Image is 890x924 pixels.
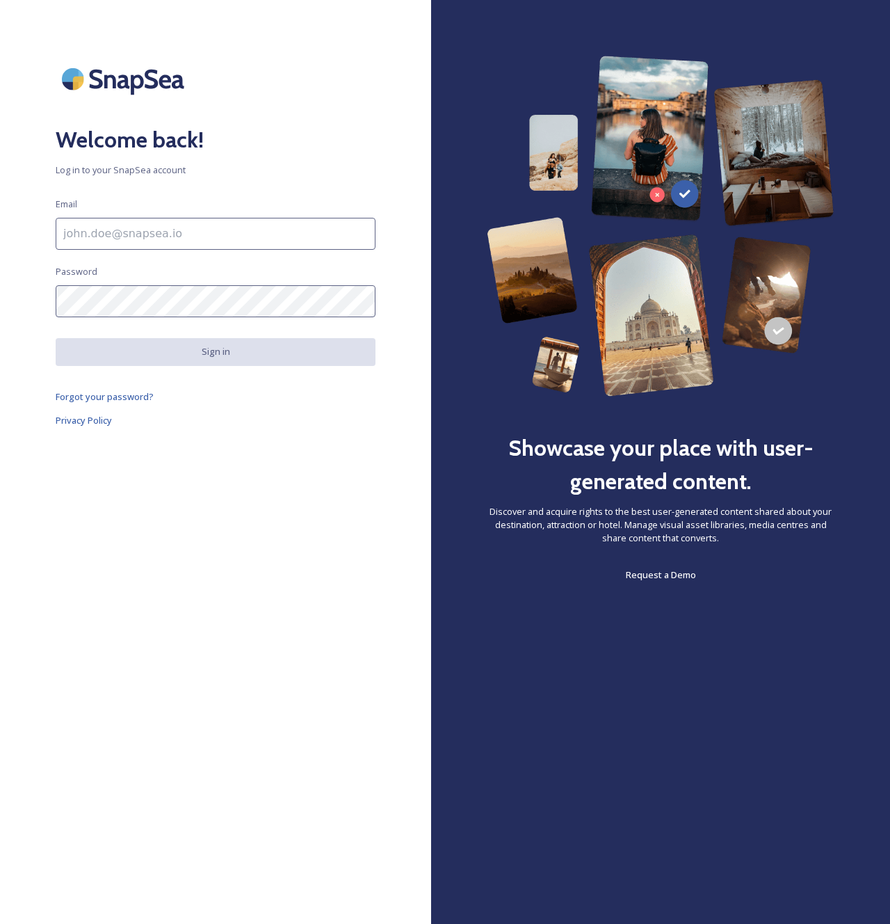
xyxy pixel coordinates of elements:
[487,56,834,397] img: 63b42ca75bacad526042e722_Group%20154-p-800.png
[487,431,834,498] h2: Showcase your place with user-generated content.
[487,505,834,545] span: Discover and acquire rights to the best user-generated content shared about your destination, att...
[56,56,195,102] img: SnapSea Logo
[626,568,696,581] span: Request a Demo
[56,198,77,211] span: Email
[56,164,375,177] span: Log in to your SnapSea account
[56,338,375,365] button: Sign in
[56,123,375,157] h2: Welcome back!
[56,388,375,405] a: Forgot your password?
[56,218,375,250] input: john.doe@snapsea.io
[56,414,112,427] span: Privacy Policy
[56,265,97,278] span: Password
[56,412,375,429] a: Privacy Policy
[626,566,696,583] a: Request a Demo
[56,390,154,403] span: Forgot your password?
